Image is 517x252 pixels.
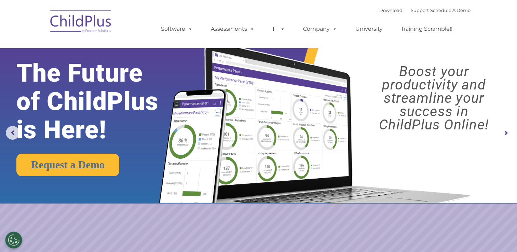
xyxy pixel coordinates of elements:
[204,22,261,36] a: Assessments
[411,8,429,13] a: Support
[154,22,200,36] a: Software
[95,73,124,78] span: Phone number
[430,8,471,13] a: Schedule A Demo
[394,22,459,36] a: Training Scramble!!
[357,65,511,131] rs-layer: Boost your productivity and streamline your success in ChildPlus Online!
[47,5,115,40] img: ChildPlus by Procare Solutions
[95,45,116,50] span: Last name
[5,232,22,249] button: Cookies Settings
[16,154,119,176] a: Request a Demo
[266,22,292,36] a: IT
[379,8,471,13] font: |
[349,22,390,36] a: University
[16,59,181,144] rs-layer: The Future of ChildPlus is Here!
[379,8,403,13] a: Download
[296,22,344,36] a: Company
